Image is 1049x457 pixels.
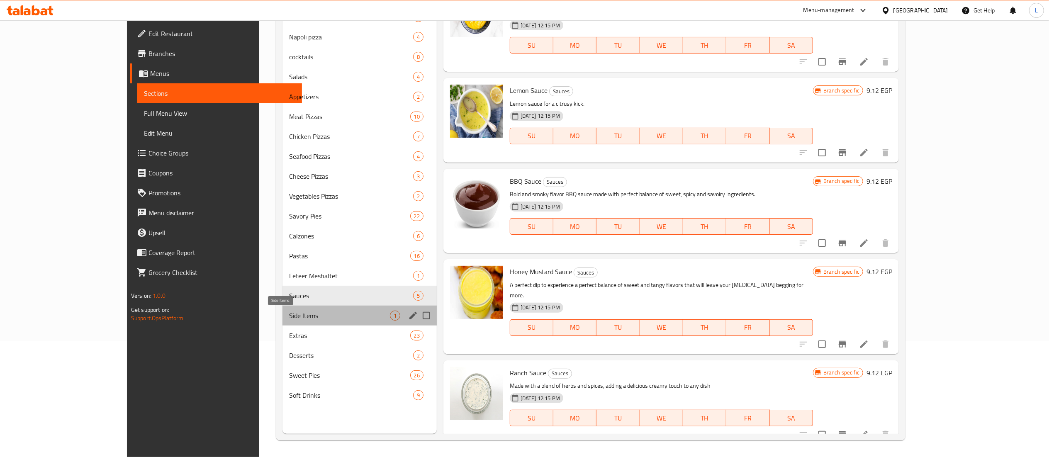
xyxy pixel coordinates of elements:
[450,175,503,228] img: BBQ Sauce
[413,151,423,161] div: items
[773,39,810,51] span: SA
[876,52,896,72] button: delete
[514,39,550,51] span: SU
[596,218,640,235] button: TU
[686,412,723,424] span: TH
[130,24,302,44] a: Edit Restaurant
[553,410,596,426] button: MO
[413,32,423,42] div: items
[411,212,423,220] span: 22
[289,211,410,221] div: Savory Pies
[130,63,302,83] a: Menus
[148,49,295,58] span: Branches
[813,234,831,252] span: Select to update
[289,291,413,301] span: Sauces
[150,68,295,78] span: Menus
[414,73,423,81] span: 4
[289,231,413,241] span: Calzones
[282,365,436,385] div: Sweet Pies26
[510,99,813,109] p: Lemon sauce for a citrusy kick.
[640,410,683,426] button: WE
[820,268,863,276] span: Branch specific
[640,128,683,144] button: WE
[832,425,852,445] button: Branch-specific-item
[289,72,413,82] span: Salads
[832,233,852,253] button: Branch-specific-item
[282,126,436,146] div: Chicken Pizzas7
[510,367,546,379] span: Ranch Sauce
[414,33,423,41] span: 4
[131,313,184,323] a: Support.OpsPlatform
[517,394,563,402] span: [DATE] 12:15 PM
[557,221,593,233] span: MO
[289,271,413,281] span: Feteer Meshaltet
[643,412,680,424] span: WE
[413,92,423,102] div: items
[510,128,553,144] button: SU
[643,39,680,51] span: WE
[289,171,413,181] div: Cheese Pizzas
[148,29,295,39] span: Edit Restaurant
[574,268,597,277] span: Sauces
[510,37,553,53] button: SU
[859,148,869,158] a: Edit menu item
[517,112,563,120] span: [DATE] 12:15 PM
[510,175,541,187] span: BBQ Sauce
[131,304,169,315] span: Get support on:
[450,367,503,420] img: Ranch Sauce
[726,410,769,426] button: FR
[289,131,413,141] span: Chicken Pizzas
[832,52,852,72] button: Branch-specific-item
[574,267,598,277] div: Sauces
[549,86,573,96] div: Sauces
[137,103,302,123] a: Full Menu View
[148,148,295,158] span: Choice Groups
[282,67,436,87] div: Salads4
[596,319,640,336] button: TU
[282,326,436,345] div: Extras23
[282,286,436,306] div: Sauces5
[600,321,636,333] span: TU
[859,339,869,349] a: Edit menu item
[410,370,423,380] div: items
[832,334,852,354] button: Branch-specific-item
[543,177,567,187] span: Sauces
[148,188,295,198] span: Promotions
[130,183,302,203] a: Promotions
[600,412,636,424] span: TU
[153,290,166,301] span: 1.0.0
[410,211,423,221] div: items
[414,93,423,101] span: 2
[832,143,852,163] button: Branch-specific-item
[557,321,593,333] span: MO
[148,267,295,277] span: Grocery Checklist
[130,263,302,282] a: Grocery Checklist
[686,130,723,142] span: TH
[390,311,400,321] div: items
[866,266,892,277] h6: 9.12 EGP
[130,143,302,163] a: Choice Groups
[683,410,726,426] button: TH
[730,321,766,333] span: FR
[282,246,436,266] div: Pastas16
[130,163,302,183] a: Coupons
[773,321,810,333] span: SA
[510,189,813,199] p: Bold and smoky flavor BBQ sauce made with perfect balance of sweet, spicy and savoiry ingredients.
[510,319,553,336] button: SU
[148,208,295,218] span: Menu disclaimer
[773,221,810,233] span: SA
[413,231,423,241] div: items
[289,370,410,380] div: Sweet Pies
[137,83,302,103] a: Sections
[730,221,766,233] span: FR
[282,306,436,326] div: Side Items1edit
[282,266,436,286] div: Feteer Meshaltet1
[726,218,769,235] button: FR
[413,350,423,360] div: items
[770,37,813,53] button: SA
[643,321,680,333] span: WE
[859,430,869,440] a: Edit menu item
[137,123,302,143] a: Edit Menu
[514,221,550,233] span: SU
